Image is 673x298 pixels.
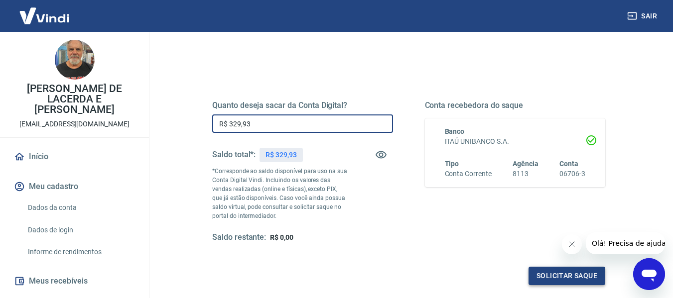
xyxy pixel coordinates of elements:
[12,176,137,198] button: Meu cadastro
[12,0,77,31] img: Vindi
[562,234,582,254] iframe: Fechar mensagem
[445,136,586,147] h6: ITAÚ UNIBANCO S.A.
[633,258,665,290] iframe: Botão para abrir a janela de mensagens
[445,160,459,168] span: Tipo
[12,270,137,292] button: Meus recebíveis
[529,267,605,285] button: Solicitar saque
[6,7,84,15] span: Olá! Precisa de ajuda?
[55,40,95,80] img: 717485b8-6bf5-4b39-91a5-0383dda82f12.jpeg
[212,167,348,220] p: *Corresponde ao saldo disponível para uso na sua Conta Digital Vindi. Incluindo os valores das ve...
[625,7,661,25] button: Sair
[513,169,538,179] h6: 8113
[24,220,137,240] a: Dados de login
[212,100,393,110] h5: Quanto deseja sacar da Conta Digital?
[19,119,130,129] p: [EMAIL_ADDRESS][DOMAIN_NAME]
[559,169,585,179] h6: 06706-3
[266,150,297,160] p: R$ 329,93
[12,146,137,168] a: Início
[270,233,293,241] span: R$ 0,00
[24,242,137,262] a: Informe de rendimentos
[445,127,465,135] span: Banco
[8,84,141,115] p: [PERSON_NAME] DE LACERDA E [PERSON_NAME]
[212,232,266,243] h5: Saldo restante:
[445,169,492,179] h6: Conta Corrente
[586,232,665,254] iframe: Mensagem da empresa
[513,160,538,168] span: Agência
[212,150,256,160] h5: Saldo total*:
[425,100,606,110] h5: Conta recebedora do saque
[559,160,578,168] span: Conta
[24,198,137,218] a: Dados da conta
